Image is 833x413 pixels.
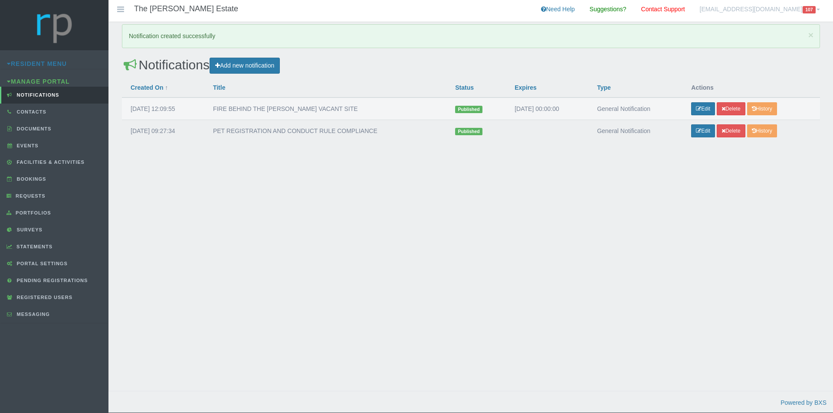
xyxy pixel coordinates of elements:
a: Expires [515,84,537,91]
span: Events [15,143,39,148]
span: Published [455,106,482,113]
span: × [808,30,813,40]
td: [DATE] 00:00:00 [506,98,588,120]
a: Title [213,84,226,91]
a: Manage Portal [7,78,70,85]
span: Registered Users [15,295,72,300]
a: History [747,124,777,137]
a: Resident Menu [7,60,67,67]
span: Messaging [15,312,50,317]
a: Status [455,84,474,91]
span: Pending Registrations [15,278,88,283]
span: Portal Settings [15,261,68,266]
button: Close [808,30,813,39]
a: History [747,102,777,115]
span: Requests [13,193,46,198]
a: Edit [691,102,715,115]
td: General Notification [588,98,682,120]
span: Contacts [15,109,46,114]
a: Created On [131,84,163,91]
div: Notification created successfully [122,24,820,48]
a: Edit [691,124,715,137]
td: [DATE] 09:27:34 [122,120,204,142]
span: Portfolios [13,210,51,215]
span: Documents [15,126,52,131]
span: Notifications [15,92,59,98]
a: Type [597,84,611,91]
span: Surveys [15,227,43,232]
span: Facilities & Activities [15,159,85,165]
h2: Notifications [122,58,820,74]
span: Published [455,128,482,135]
td: General Notification [588,120,682,142]
span: Statements [14,244,52,249]
td: PET REGISTRATION AND CONDUCT RULE COMPLIANCE [204,120,446,142]
span: Bookings [15,176,46,182]
a: Add new notification [210,58,280,74]
td: FIRE BEHIND THE [PERSON_NAME] VACANT SITE [204,98,446,120]
td: [DATE] 12:09:55 [122,98,204,120]
a: Powered by BXS [781,399,826,406]
h4: The [PERSON_NAME] Estate [134,5,238,13]
span: 107 [803,6,816,13]
span: Actions [691,84,713,91]
a: Delete [717,124,745,137]
a: Delete [717,102,745,115]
